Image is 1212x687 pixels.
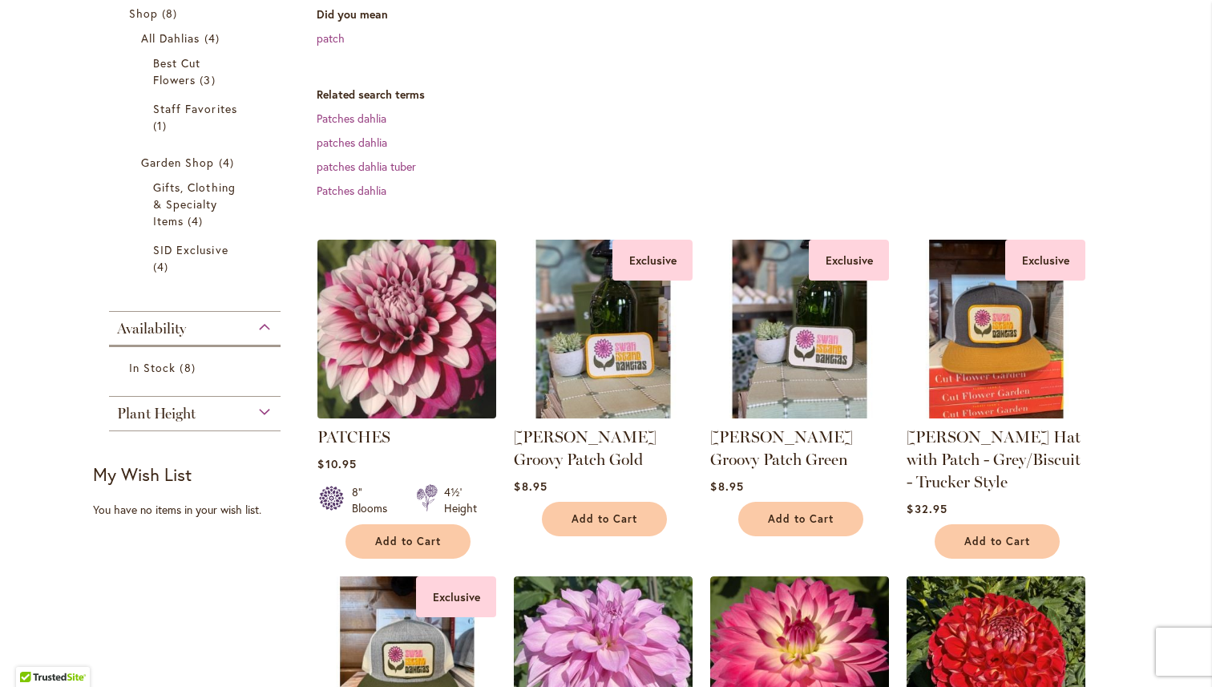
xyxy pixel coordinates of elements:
[514,427,656,469] a: [PERSON_NAME] Groovy Patch Gold
[514,406,693,422] a: SID Grafletics Groovy Patch Gold Exclusive
[768,512,834,526] span: Add to Cart
[141,30,252,46] a: All Dahlias
[710,406,889,422] a: SID Grafletics Groovy Patch Green Exclusive
[612,240,693,281] div: Exclusive
[907,406,1085,422] a: SID Patch Trucker Hat Exclusive
[809,240,889,281] div: Exclusive
[153,180,236,228] span: Gifts, Clothing & Specialty Items
[542,502,667,536] button: Add to Cart
[129,5,265,22] a: Shop
[141,154,252,171] a: Garden Shop
[444,484,477,516] div: 4½' Height
[352,484,397,516] div: 8" Blooms
[317,87,1119,103] dt: Related search terms
[907,240,1085,418] img: SID Patch Trucker Hat
[907,501,947,516] span: $32.95
[317,6,1119,22] dt: Did you mean
[153,258,172,275] span: 4
[964,535,1030,548] span: Add to Cart
[710,479,743,494] span: $8.95
[935,524,1060,559] button: Add to Cart
[317,159,416,174] a: patches dahlia tuber
[514,240,693,418] img: SID Grafletics Groovy Patch Gold
[153,100,240,134] a: Staff Favorites
[317,30,345,46] a: patch
[141,30,200,46] span: All Dahlias
[153,179,240,229] a: Gifts, Clothing &amp; Specialty Items
[317,406,496,422] a: Patches
[375,535,441,548] span: Add to Cart
[204,30,224,46] span: 4
[153,117,171,134] span: 1
[153,55,240,88] a: Best Cut Flowers
[188,212,207,229] span: 4
[141,155,215,170] span: Garden Shop
[572,512,637,526] span: Add to Cart
[317,183,386,198] a: Patches dahlia
[200,71,219,88] span: 3
[162,5,181,22] span: 8
[317,135,387,150] a: patches dahlia
[153,55,200,87] span: Best Cut Flowers
[12,630,57,675] iframe: Launch Accessibility Center
[710,240,889,418] img: SID Grafletics Groovy Patch Green
[514,479,547,494] span: $8.95
[153,241,240,275] a: SID Exclusive
[117,320,186,337] span: Availability
[738,502,863,536] button: Add to Cart
[317,111,386,126] a: Patches dahlia
[1005,240,1085,281] div: Exclusive
[153,242,228,257] span: SID Exclusive
[710,427,853,469] a: [PERSON_NAME] Groovy Patch Green
[117,405,196,422] span: Plant Height
[907,427,1081,491] a: [PERSON_NAME] Hat with Patch - Grey/Biscuit - Trucker Style
[93,463,192,486] strong: My Wish List
[317,456,356,471] span: $10.95
[129,359,265,376] a: In Stock 8
[219,154,238,171] span: 4
[317,427,390,447] a: PATCHES
[313,235,501,422] img: Patches
[93,502,307,518] div: You have no items in your wish list.
[129,6,158,21] span: Shop
[129,360,176,375] span: In Stock
[153,101,237,116] span: Staff Favorites
[180,359,199,376] span: 8
[345,524,471,559] button: Add to Cart
[416,576,496,617] div: Exclusive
